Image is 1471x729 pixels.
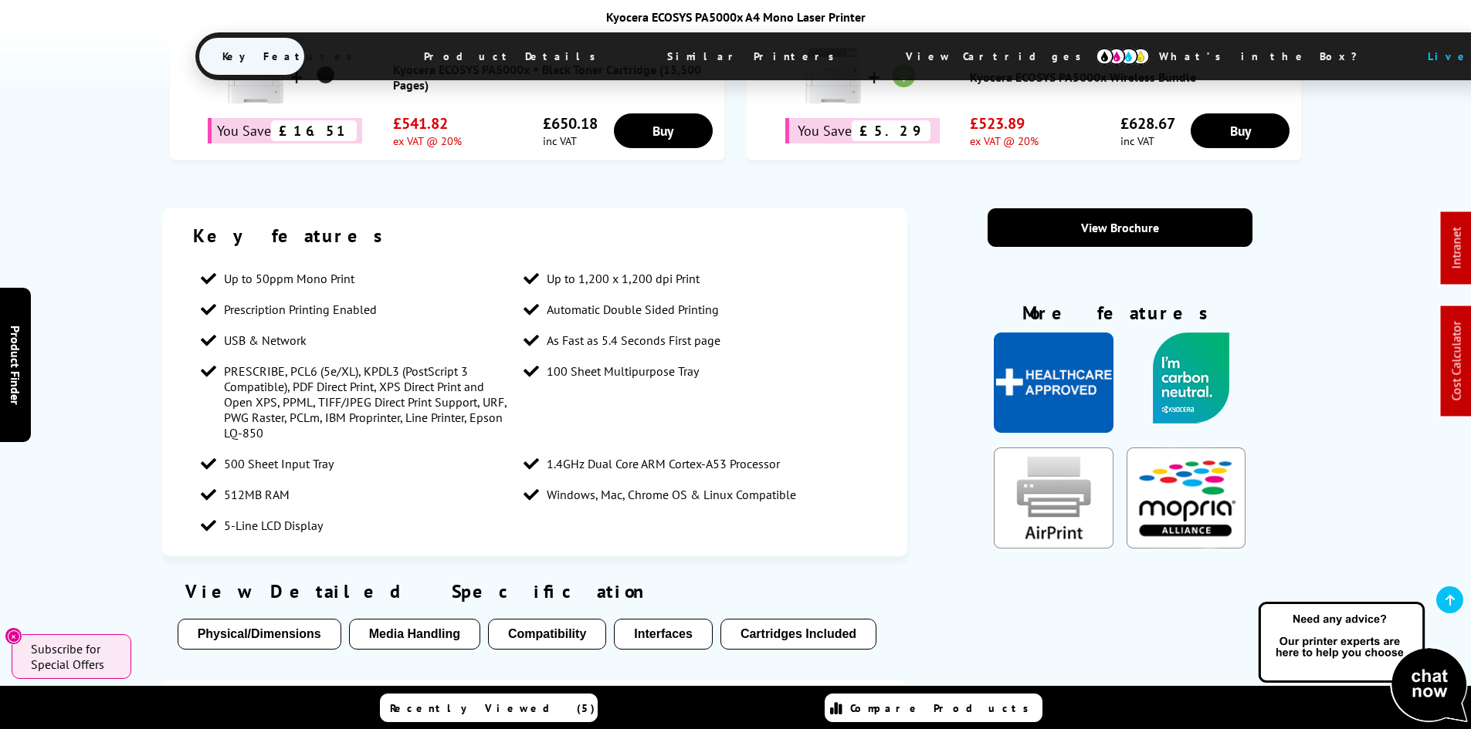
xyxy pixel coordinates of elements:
[1127,447,1246,548] img: Mopria Certified
[208,118,362,143] div: You Save
[393,113,462,133] span: £541.82
[852,120,930,141] span: £5.29
[994,332,1113,433] img: Prescription Approved Printing
[1096,48,1150,65] img: cmyk-icon.svg
[547,363,699,379] span: 100 Sheet Multipurpose Tray
[994,536,1113,552] a: KeyFeatureModal85
[1136,38,1395,75] span: What’s in the Box?
[644,38,866,75] span: Similar Printers
[1137,411,1246,427] a: KeyFeatureModal346
[614,113,713,148] a: Buy
[224,302,377,317] span: Prescription Printing Enabled
[178,579,893,603] div: View Detailed Specification
[547,332,720,348] span: As Fast as 5.4 Seconds First page
[1191,113,1290,148] a: Buy
[488,619,606,650] button: Compatibility
[199,38,384,75] span: Key Features
[988,301,1252,332] div: More features
[380,694,598,722] a: Recently Viewed (5)
[614,619,713,650] button: Interfaces
[193,224,877,248] div: Key features
[994,447,1113,548] img: AirPrint
[393,133,462,148] span: ex VAT @ 20%
[988,208,1252,247] a: View Brochure
[224,363,509,440] span: PRESCRIBE, PCL6 (5e/XL), KPDL3 (PostScript 3 Compatible), PDF Direct Print, XPS Direct Print and ...
[8,325,23,404] span: Product Finder
[5,627,22,645] button: Close
[224,271,354,286] span: Up to 50ppm Mono Print
[970,133,1039,148] span: ex VAT @ 20%
[1120,133,1175,148] span: inc VAT
[547,456,780,471] span: 1.4GHz Dual Core ARM Cortex-A53 Processor
[720,619,876,650] button: Cartridges Included
[825,694,1042,722] a: Compare Products
[224,456,334,471] span: 500 Sheet Input Tray
[785,118,940,143] div: You Save
[1127,536,1246,552] a: KeyFeatureModal324
[224,518,323,533] span: 5-Line LCD Display
[1449,228,1464,269] a: Intranet
[178,619,341,650] button: Physical/Dimensions
[547,487,796,502] span: Windows, Mac, Chrome OS & Linux Compatible
[1120,113,1175,133] span: £628.67
[883,36,1119,76] span: View Cartridges
[224,487,290,502] span: 512MB RAM
[271,120,357,141] span: £16.51
[543,133,598,148] span: inc VAT
[195,9,1276,25] div: Kyocera ECOSYS PA5000x A4 Mono Laser Printer
[401,38,627,75] span: Product Details
[547,271,700,286] span: Up to 1,200 x 1,200 dpi Print
[970,113,1039,133] span: £523.89
[547,302,719,317] span: Automatic Double Sided Printing
[1449,322,1464,401] a: Cost Calculator
[31,641,116,672] span: Subscribe for Special Offers
[390,701,595,715] span: Recently Viewed (5)
[994,420,1113,436] a: KeyFeatureModal300
[543,113,598,133] span: £650.18
[1255,599,1471,726] img: Open Live Chat window
[349,619,480,650] button: Media Handling
[224,332,307,348] span: USB & Network
[850,701,1037,715] span: Compare Products
[1137,332,1246,424] img: Carbon Neutral Printing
